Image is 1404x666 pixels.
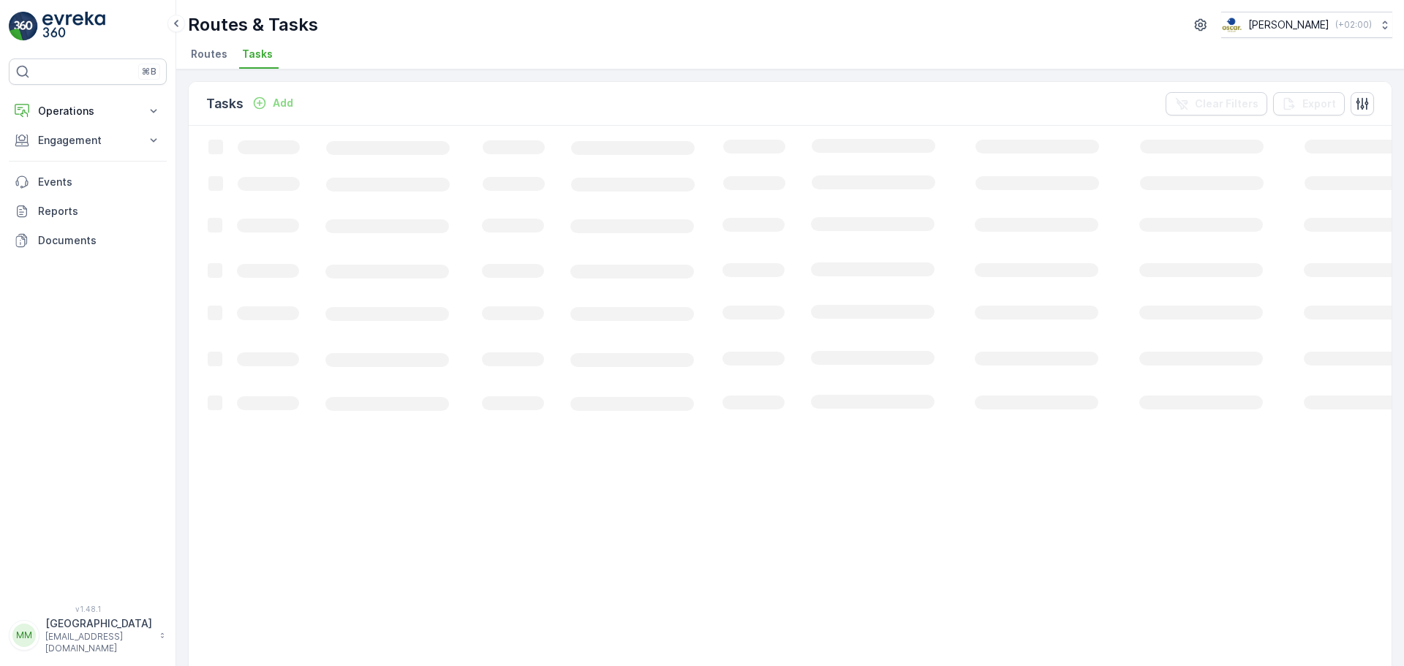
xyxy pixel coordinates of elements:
[9,226,167,255] a: Documents
[9,605,167,613] span: v 1.48.1
[1248,18,1329,32] p: [PERSON_NAME]
[1221,17,1242,33] img: basis-logo_rgb2x.png
[206,94,244,114] p: Tasks
[38,133,137,148] p: Engagement
[38,233,161,248] p: Documents
[38,204,161,219] p: Reports
[42,12,105,41] img: logo_light-DOdMpM7g.png
[38,104,137,118] p: Operations
[9,126,167,155] button: Engagement
[242,47,273,61] span: Tasks
[191,47,227,61] span: Routes
[246,94,299,112] button: Add
[142,66,156,77] p: ⌘B
[1302,97,1336,111] p: Export
[273,96,293,110] p: Add
[1195,97,1258,111] p: Clear Filters
[9,616,167,654] button: MM[GEOGRAPHIC_DATA][EMAIL_ADDRESS][DOMAIN_NAME]
[1221,12,1392,38] button: [PERSON_NAME](+02:00)
[1335,19,1372,31] p: ( +02:00 )
[9,12,38,41] img: logo
[9,197,167,226] a: Reports
[1273,92,1345,116] button: Export
[12,624,36,647] div: MM
[1166,92,1267,116] button: Clear Filters
[38,175,161,189] p: Events
[9,167,167,197] a: Events
[188,13,318,37] p: Routes & Tasks
[9,97,167,126] button: Operations
[45,631,152,654] p: [EMAIL_ADDRESS][DOMAIN_NAME]
[45,616,152,631] p: [GEOGRAPHIC_DATA]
